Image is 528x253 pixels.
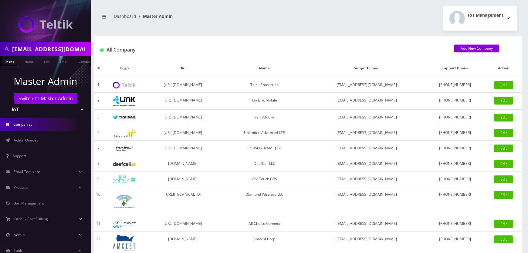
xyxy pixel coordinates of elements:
[425,59,486,77] th: Support Phone
[494,160,513,168] a: Edit
[146,59,220,77] th: URL
[146,187,220,216] td: [URL][TECHNICAL_ID]
[146,77,220,93] td: [URL][DOMAIN_NAME]
[12,43,90,55] input: Search in Company
[18,16,73,33] img: IoT
[146,110,220,125] td: [URL][DOMAIN_NAME]
[309,125,425,141] td: [EMAIL_ADDRESS][DOMAIN_NAME]
[113,115,136,120] img: VennMobile
[146,141,220,156] td: [URL][DOMAIN_NAME]
[13,122,32,127] span: Companies
[113,190,136,213] img: Diamond Wireless LLC
[41,56,52,66] a: SIM
[425,216,486,231] td: [PHONE_NUMBER]
[425,156,486,171] td: [PHONE_NUMBER]
[113,96,136,106] img: My Link Mobile
[220,125,309,141] td: Unlimited Advanced LTE
[113,220,136,228] img: All Choice Connect
[146,216,220,231] td: [URL][DOMAIN_NAME]
[94,141,103,156] td: 7
[136,13,173,19] li: Master Admin
[113,146,136,151] img: Rexing Inc
[113,175,136,183] img: OneTouch GPS
[146,156,220,171] td: [DOMAIN_NAME]
[425,93,486,110] td: [PHONE_NUMBER]
[220,187,309,216] td: Diamond Wireless LLC
[494,175,513,183] a: Edit
[113,82,136,89] img: Teltik Production
[220,77,309,93] td: Teltik Production
[494,129,513,137] a: Edit
[309,187,425,216] td: [EMAIL_ADDRESS][DOMAIN_NAME]
[103,59,146,77] th: Logo
[468,13,503,18] h2: IoT Management
[100,48,103,52] img: All Company
[309,93,425,110] td: [EMAIL_ADDRESS][DOMAIN_NAME]
[494,114,513,122] a: Edit
[146,125,220,141] td: [URL][DOMAIN_NAME]
[220,156,309,171] td: DeafCell LLC
[309,216,425,231] td: [EMAIL_ADDRESS][DOMAIN_NAME]
[94,125,103,141] td: 6
[114,13,136,19] a: Dashboard
[94,77,103,93] td: 1
[309,77,425,93] td: [EMAIL_ADDRESS][DOMAIN_NAME]
[14,216,48,221] span: Order / Cart / Billing
[76,56,96,66] a: Company
[14,138,38,143] span: Action Queues
[14,248,23,253] span: Tools
[494,235,513,243] a: Edit
[220,59,309,77] th: Name
[146,171,220,187] td: [DOMAIN_NAME]
[13,153,26,158] span: Support
[113,162,136,166] img: DeafCell LLC
[494,81,513,89] a: Edit
[94,93,103,110] td: 2
[57,56,71,66] a: Email
[309,156,425,171] td: [EMAIL_ADDRESS][DOMAIN_NAME]
[113,235,136,251] img: Amcest Corp
[99,10,303,27] nav: breadcrumb
[494,220,513,228] a: Edit
[22,56,37,66] a: Name
[14,232,25,237] span: Admin
[220,93,309,110] td: My Link Mobile
[220,171,309,187] td: OneTouch GPS
[425,125,486,141] td: [PHONE_NUMBER]
[220,141,309,156] td: [PERSON_NAME] Inc
[220,110,309,125] td: VennMobile
[443,6,517,31] button: IoT Management
[486,59,522,77] th: Action
[425,110,486,125] td: [PHONE_NUMBER]
[14,93,77,104] a: Switch to Master Admin
[309,141,425,156] td: [EMAIL_ADDRESS][DOMAIN_NAME]
[100,47,445,53] h1: All Company
[94,59,103,77] th: ID
[94,216,103,231] td: 11
[94,110,103,125] td: 3
[94,171,103,187] td: 9
[309,171,425,187] td: [EMAIL_ADDRESS][DOMAIN_NAME]
[14,201,44,206] span: Ban Management
[94,156,103,171] td: 8
[454,45,499,52] a: Add New Company
[113,129,136,137] img: Unlimited Advanced LTE
[220,216,309,231] td: All Choice Connect
[425,77,486,93] td: [PHONE_NUMBER]
[425,187,486,216] td: [PHONE_NUMBER]
[309,110,425,125] td: [EMAIL_ADDRESS][DOMAIN_NAME]
[146,93,220,110] td: [URL][DOMAIN_NAME]
[494,145,513,152] a: Edit
[425,171,486,187] td: [PHONE_NUMBER]
[494,191,513,199] a: Edit
[94,187,103,216] td: 10
[309,59,425,77] th: Support Email
[425,141,486,156] td: [PHONE_NUMBER]
[14,185,29,190] span: Products
[14,169,40,174] span: Email Template
[494,97,513,105] a: Edit
[2,56,17,66] a: Phone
